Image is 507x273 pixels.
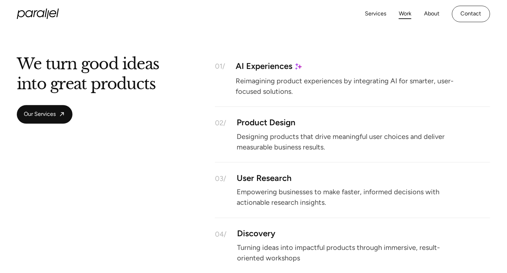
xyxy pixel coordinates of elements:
div: 01/ [215,63,225,70]
div: User Research [237,175,292,181]
p: Empowering businesses to make faster, informed decisions with actionable research insights. [237,189,464,205]
div: Product Design [237,119,296,125]
span: Our Services [24,111,56,118]
p: Turning ideas into impactful products through immersive, result-oriented workshops [237,245,465,260]
div: Discovery [237,231,275,237]
a: Our Services [17,105,72,124]
a: Contact [452,6,490,22]
a: Services [365,9,386,19]
p: Reimagining product experiences by integrating AI for smarter, user-focused solutions. [236,78,463,94]
p: Designing products that drive meaningful user choices and deliver measurable business results. [237,134,464,149]
div: 04/ [215,231,227,238]
div: 02/ [215,119,226,126]
a: home [17,8,59,19]
a: Work [399,9,411,19]
h2: We turn good ideas into great products [17,58,159,94]
div: AI Experiences [236,63,292,69]
a: About [424,9,439,19]
div: 03/ [215,175,226,182]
